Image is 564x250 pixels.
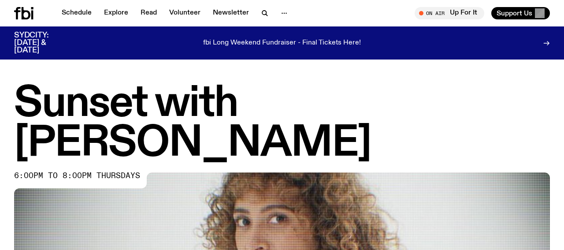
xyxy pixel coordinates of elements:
span: 6:00pm to 8:00pm thursdays [14,172,140,179]
p: fbi Long Weekend Fundraiser - Final Tickets Here! [203,39,361,47]
button: Support Us [491,7,550,19]
a: Volunteer [164,7,206,19]
h1: Sunset with [PERSON_NAME] [14,84,550,164]
a: Schedule [56,7,97,19]
button: On AirUp For It [415,7,484,19]
h3: SYDCITY: [DATE] & [DATE] [14,32,70,54]
a: Explore [99,7,134,19]
a: Newsletter [208,7,254,19]
span: Support Us [497,9,532,17]
a: Read [135,7,162,19]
